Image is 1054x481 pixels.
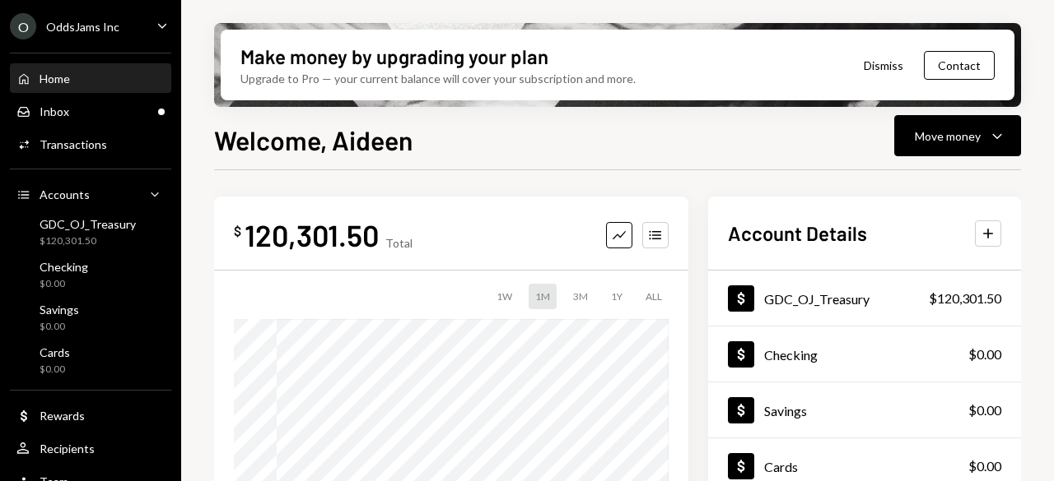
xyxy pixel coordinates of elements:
div: Rewards [40,409,85,423]
div: $0.00 [968,345,1001,364]
div: $0.00 [968,400,1001,420]
div: $0.00 [40,320,79,334]
div: Upgrade to Pro — your current balance will cover your subscription and more. [240,70,636,87]
a: Home [10,63,171,93]
button: Move money [894,115,1021,156]
a: Recipients [10,433,171,463]
div: $0.00 [968,456,1001,476]
div: $0.00 [40,363,70,377]
div: Checking [40,260,88,274]
div: Savings [40,303,79,317]
div: 1W [490,284,519,309]
a: Checking$0.00 [708,326,1021,382]
button: Contact [924,51,995,80]
a: Rewards [10,400,171,430]
div: Total [385,236,413,250]
div: Checking [764,347,818,363]
a: Savings$0.00 [708,382,1021,437]
h1: Welcome, Aideen [214,123,413,156]
div: ALL [639,284,669,309]
div: Transactions [40,137,107,151]
div: Savings [764,403,807,419]
div: 3M [567,284,595,309]
a: GDC_OJ_Treasury$120,301.50 [10,212,171,252]
div: Home [40,72,70,86]
div: Make money by upgrading your plan [240,43,548,70]
div: GDC_OJ_Treasury [764,291,870,307]
div: Recipients [40,442,95,456]
div: O [10,13,36,39]
a: GDC_OJ_Treasury$120,301.50 [708,271,1021,326]
div: $0.00 [40,277,88,291]
div: $120,301.50 [40,234,136,248]
a: Inbox [10,96,171,126]
div: OddsJams Inc [46,20,119,34]
div: Inbox [40,104,69,118]
h2: Account Details [728,220,867,247]
div: Move money [915,127,981,145]
a: Accounts [10,179,171,209]
a: Transactions [10,129,171,159]
div: 120,301.50 [245,216,379,253]
a: Checking$0.00 [10,255,171,294]
div: 1M [529,284,557,309]
button: Dismiss [843,46,924,85]
div: Cards [40,345,70,359]
div: Cards [764,459,798,474]
a: Cards$0.00 [10,340,171,380]
div: $120,301.50 [929,289,1001,308]
div: Accounts [40,187,90,201]
a: Savings$0.00 [10,298,171,337]
div: 1Y [604,284,629,309]
div: $ [234,223,241,239]
div: GDC_OJ_Treasury [40,217,136,231]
